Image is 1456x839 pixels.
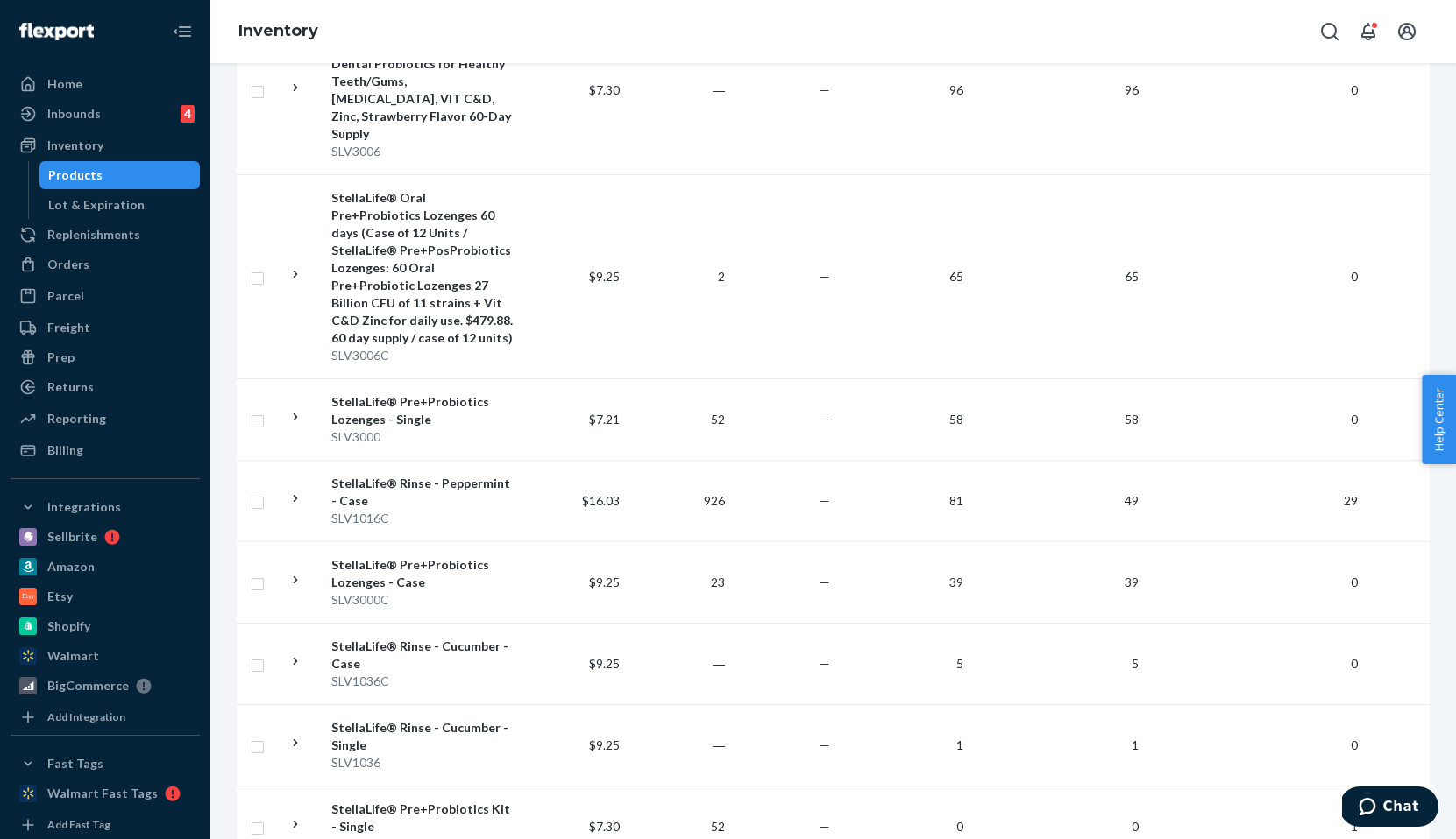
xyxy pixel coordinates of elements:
a: Shopify [11,612,200,640]
span: — [820,82,830,97]
a: Lot & Expiration [39,191,201,219]
span: 5 [949,656,970,671]
span: 0 [1344,575,1365,589]
div: Add Integration [47,709,125,724]
button: Open notifications [1351,14,1386,49]
a: Inbounds4 [11,100,200,128]
span: $9.25 [589,269,620,284]
a: Reporting [11,405,200,433]
div: SLV3006C [331,347,515,364]
span: — [820,819,830,834]
span: 39 [1118,575,1146,589]
ol: breadcrumbs [224,6,332,57]
div: StellaLife® Rinse - Peppermint - Case [331,475,515,510]
a: Prep [11,343,200,371]
img: Flexport logo [19,23,94,40]
span: — [820,493,830,508]
td: 926 [627,460,732,541]
td: 2 [627,174,732,378]
span: $16.03 [582,493,620,508]
span: 1 [949,737,970,752]
span: 1 [1344,819,1365,834]
span: 0 [1344,269,1365,284]
div: Etsy [47,588,73,605]
button: Close Navigation [165,14,200,49]
div: Walmart [47,647,99,665]
button: Open Search Box [1312,14,1347,49]
span: 58 [1118,412,1146,427]
td: ― [627,704,732,786]
div: SLV3000 [331,428,515,446]
td: 23 [627,541,732,623]
div: StellaLife® Pre+Probiotics Kit - Single [331,800,515,835]
div: Inventory [47,137,103,154]
a: Inventory [238,21,318,40]
div: StellaLife® Rinse - Cucumber - Single [331,719,515,754]
a: Add Fast Tag [11,814,200,835]
button: Fast Tags [11,750,200,778]
td: 52 [627,378,732,460]
span: — [820,269,830,284]
div: StellaLife® Rinse - Cucumber - Case [331,638,515,673]
div: StellaLife® Pre+Probiotics Lozenges - Case [331,556,515,591]
div: Amazon [47,558,95,575]
span: — [820,737,830,752]
div: SLV3006 [331,143,515,160]
span: 0 [1344,82,1365,97]
span: — [820,575,830,589]
span: 58 [942,412,970,427]
div: SLV3000C [331,591,515,609]
span: — [820,656,830,671]
a: Amazon [11,553,200,581]
div: Add Fast Tag [47,817,110,832]
div: SLV1016C [331,510,515,527]
a: Home [11,70,200,98]
div: Prep [47,349,75,366]
iframe: Opens a widget where you can chat to one of our agents [1342,786,1438,830]
span: 29 [1337,493,1365,508]
div: Freight [47,319,90,336]
a: BigCommerce [11,672,200,700]
span: $9.25 [589,656,620,671]
span: $9.25 [589,737,620,752]
div: Walmart Fast Tags [47,785,158,802]
span: $7.30 [589,819,620,834]
span: Help Center [1422,375,1456,464]
div: StellaLife® Pre+Probiotics Lozenges - Single [331,393,515,428]
a: Replenishments [11,221,200,249]
div: Shopify [47,617,90,635]
span: 96 [1118,82,1146,97]
span: 96 [942,82,970,97]
td: ― [627,623,732,704]
span: 0 [949,819,970,834]
span: 65 [1118,269,1146,284]
div: Inbounds [47,105,101,123]
a: Returns [11,373,200,401]
div: 4 [181,105,195,123]
span: 39 [942,575,970,589]
div: StellaLife Probiotics Oral PRE+PROBIOTICS LOZENGES, Dental Probiotics for Healthy Teeth/Gums, [ME... [331,20,515,143]
a: Orders [11,250,200,278]
span: 0 [1344,656,1365,671]
span: 0 [1344,412,1365,427]
div: Returns [47,378,94,396]
span: 1 [1125,737,1146,752]
div: StellaLife® Oral Pre+Probiotics Lozenges 60 days (Case of 12 Units / StellaLife® Pre+PosProbiotic... [331,189,515,347]
div: Home [47,75,82,93]
div: SLV1036 [331,754,515,772]
a: Walmart Fast Tags [11,779,200,807]
span: $7.21 [589,412,620,427]
div: Parcel [47,287,84,305]
a: Parcel [11,282,200,310]
span: $7.30 [589,82,620,97]
span: 5 [1125,656,1146,671]
span: 49 [1118,493,1146,508]
a: Add Integration [11,707,200,728]
span: 65 [942,269,970,284]
span: 81 [942,493,970,508]
div: Orders [47,256,89,273]
a: Billing [11,436,200,464]
a: Inventory [11,131,200,159]
button: Integrations [11,493,200,521]
span: 0 [1125,819,1146,834]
